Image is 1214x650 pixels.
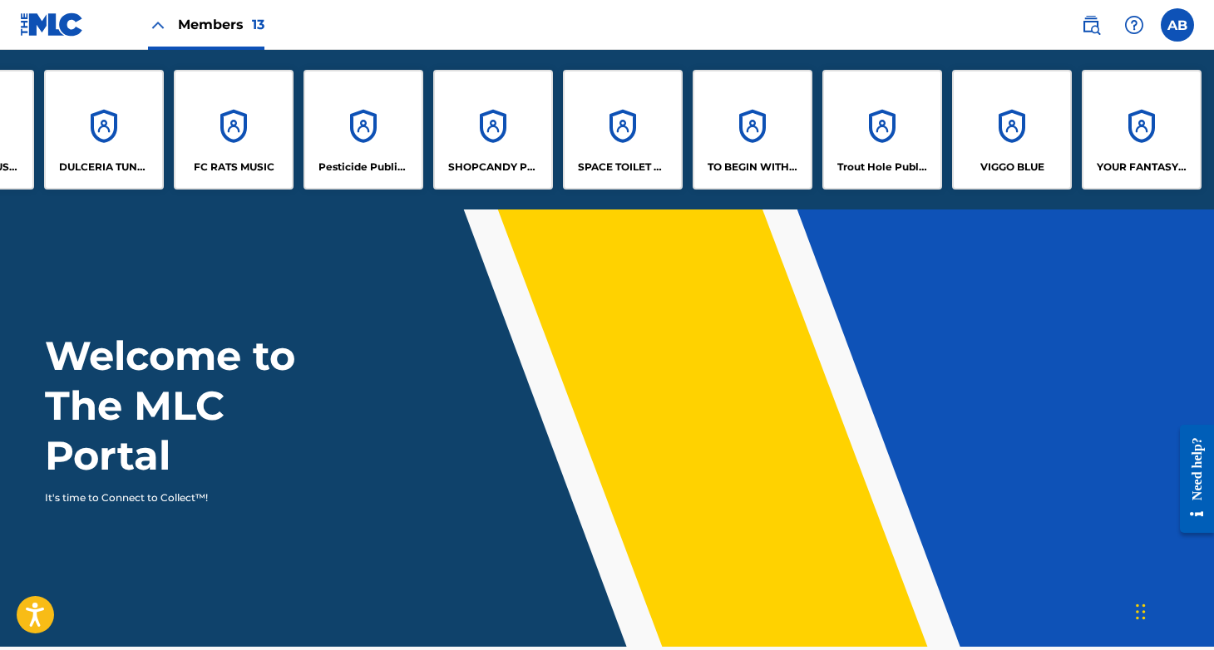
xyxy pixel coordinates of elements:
p: DULCERIA TUNES [59,160,150,175]
a: AccountsSPACE TOILET MUSIC [563,70,683,190]
img: MLC Logo [20,12,84,37]
a: AccountsDULCERIA TUNES [44,70,164,190]
p: It's time to Connect to Collect™! [45,490,333,505]
p: SPACE TOILET MUSIC [578,160,669,175]
a: AccountsPesticide Publishing [303,70,423,190]
p: TO BEGIN WITH PUBLISHING [708,160,798,175]
p: FC RATS MUSIC [194,160,274,175]
div: Help [1118,8,1151,42]
a: AccountsTO BEGIN WITH PUBLISHING [693,70,812,190]
img: search [1081,15,1101,35]
iframe: Chat Widget [1131,570,1214,650]
a: AccountsFC RATS MUSIC [174,70,294,190]
p: VIGGO BLUE [980,160,1044,175]
p: Trout Hole Publishing [837,160,928,175]
a: AccountsSHOPCANDY PUBLISHING [433,70,553,190]
div: Drag [1136,587,1146,637]
a: Public Search [1074,8,1108,42]
a: AccountsTrout Hole Publishing [822,70,942,190]
iframe: Resource Center [1167,410,1214,547]
img: help [1124,15,1144,35]
a: AccountsYOUR FANTASY MUSIC [1082,70,1202,190]
img: Close [148,15,168,35]
a: AccountsVIGGO BLUE [952,70,1072,190]
div: User Menu [1161,8,1194,42]
span: 13 [252,17,264,32]
span: Members [178,15,264,34]
p: YOUR FANTASY MUSIC [1097,160,1187,175]
p: Pesticide Publishing [318,160,409,175]
h1: Welcome to The MLC Portal [45,331,356,480]
p: SHOPCANDY PUBLISHING [448,160,539,175]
